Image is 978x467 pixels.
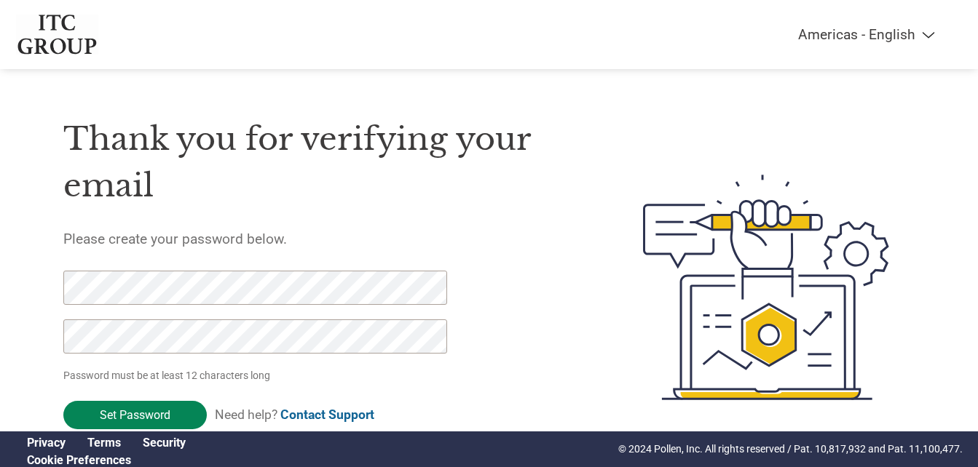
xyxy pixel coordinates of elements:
[143,436,186,450] a: Security
[16,15,99,55] img: ITC Group
[27,453,131,467] a: Cookie Preferences, opens a dedicated popup modal window
[215,407,374,422] span: Need help?
[63,116,575,209] h1: Thank you for verifying your email
[87,436,121,450] a: Terms
[63,368,452,383] p: Password must be at least 12 characters long
[63,231,575,247] h5: Please create your password below.
[63,401,207,429] input: Set Password
[16,453,197,467] div: Open Cookie Preferences Modal
[27,436,66,450] a: Privacy
[280,407,374,422] a: Contact Support
[618,442,963,457] p: © 2024 Pollen, Inc. All rights reserved / Pat. 10,817,932 and Pat. 11,100,477.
